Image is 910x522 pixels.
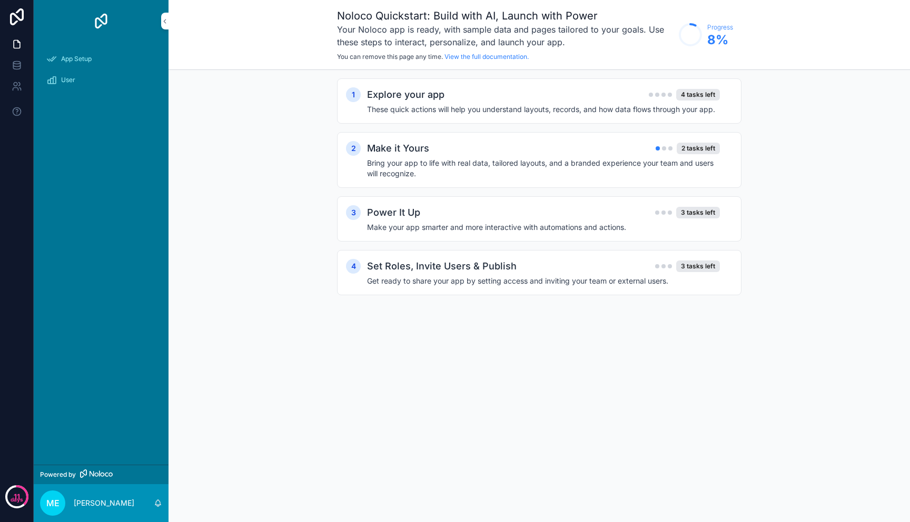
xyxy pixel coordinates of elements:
p: [PERSON_NAME] [74,498,134,508]
img: App logo [93,13,110,29]
a: App Setup [40,49,162,68]
a: View the full documentation. [444,53,529,61]
h4: Get ready to share your app by setting access and inviting your team or external users. [367,276,720,286]
h4: These quick actions will help you understand layouts, records, and how data flows through your app. [367,104,720,115]
div: 4 tasks left [676,89,720,101]
div: 4 [346,259,361,274]
p: 11 [14,491,20,502]
span: App Setup [61,55,92,63]
span: 8 % [707,32,733,48]
div: scrollable content [34,42,169,103]
a: User [40,71,162,89]
span: ME [46,497,60,509]
div: scrollable content [169,70,910,325]
div: 3 tasks left [676,207,720,218]
h3: Your Noloco app is ready, with sample data and pages tailored to your goals. Use these steps to i... [337,23,674,48]
h2: Set Roles, Invite Users & Publish [367,259,517,274]
div: 2 tasks left [677,143,720,154]
h4: Make your app smarter and more interactive with automations and actions. [367,222,720,233]
h2: Make it Yours [367,141,429,156]
div: 3 [346,205,361,220]
h2: Explore your app [367,87,444,102]
p: days [11,496,23,504]
div: 3 tasks left [676,260,720,272]
h1: Noloco Quickstart: Build with AI, Launch with Power [337,8,674,23]
a: Powered by [34,465,169,484]
div: 1 [346,87,361,102]
h4: Bring your app to life with real data, tailored layouts, and a branded experience your team and u... [367,158,720,179]
span: Powered by [40,470,76,479]
h2: Power It Up [367,205,420,220]
span: You can remove this page any time. [337,53,443,61]
div: 2 [346,141,361,156]
span: Progress [707,23,733,32]
span: User [61,76,75,84]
